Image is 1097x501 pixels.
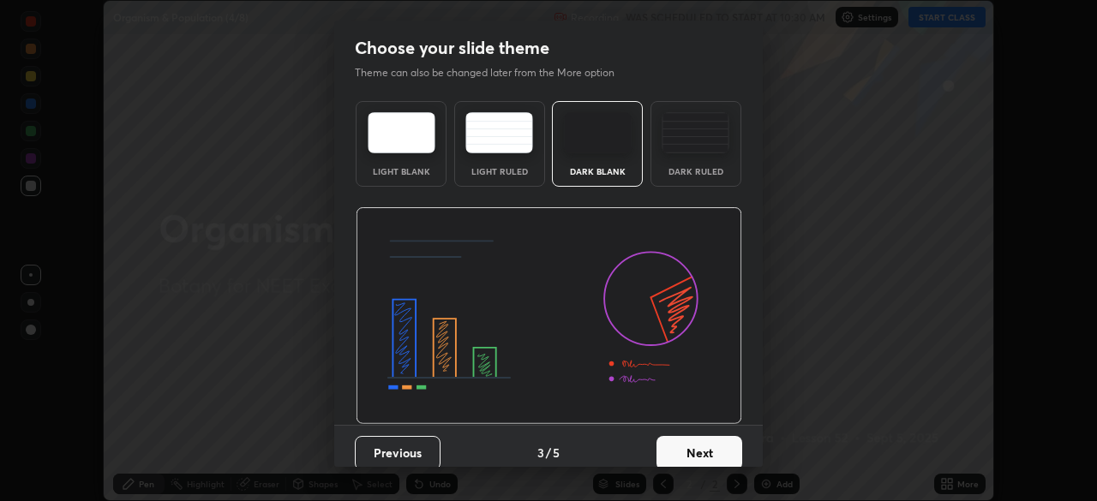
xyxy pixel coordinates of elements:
div: Dark Blank [563,167,632,176]
h2: Choose your slide theme [355,37,549,59]
h4: 3 [537,444,544,462]
img: darkTheme.f0cc69e5.svg [564,112,632,153]
h4: / [546,444,551,462]
img: darkRuledTheme.de295e13.svg [662,112,729,153]
h4: 5 [553,444,560,462]
img: lightTheme.e5ed3b09.svg [368,112,435,153]
div: Dark Ruled [662,167,730,176]
button: Next [656,436,742,470]
div: Light Ruled [465,167,534,176]
img: lightRuledTheme.5fabf969.svg [465,112,533,153]
div: Light Blank [367,167,435,176]
p: Theme can also be changed later from the More option [355,65,632,81]
img: darkThemeBanner.d06ce4a2.svg [356,207,742,425]
button: Previous [355,436,441,470]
